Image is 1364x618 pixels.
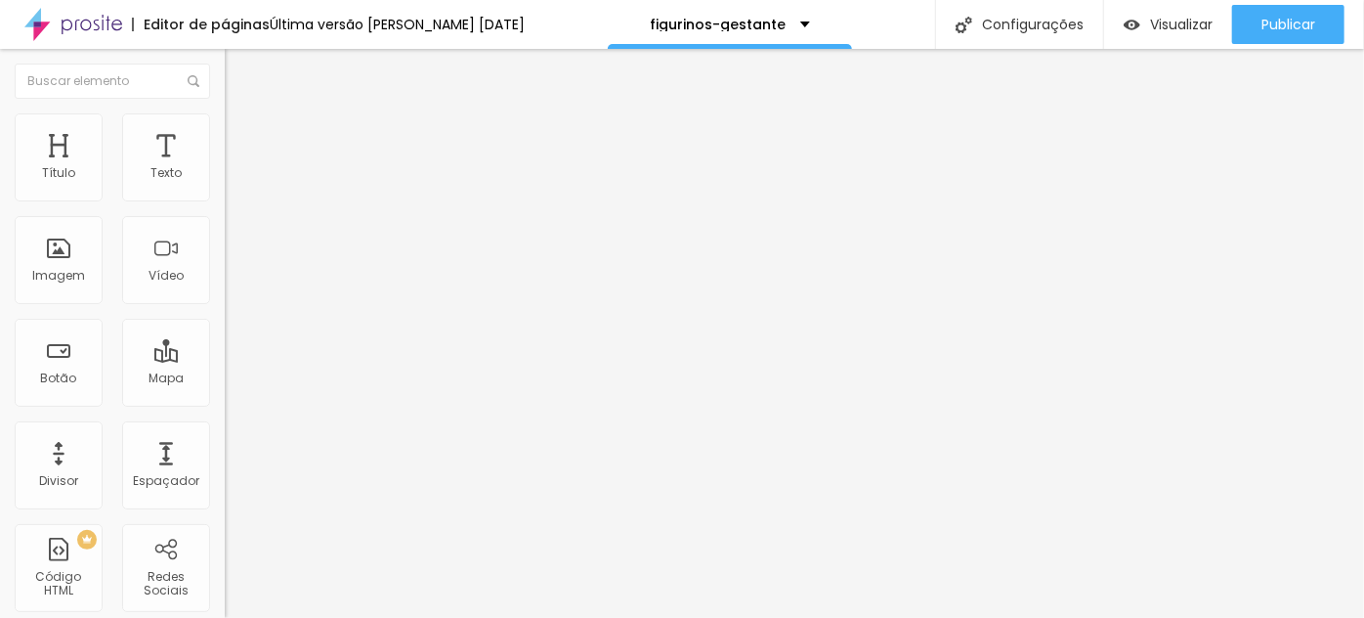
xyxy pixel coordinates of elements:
span: Publicar [1261,17,1315,32]
div: Imagem [32,269,85,283]
div: Título [42,166,75,180]
div: Última versão [PERSON_NAME] [DATE] [270,18,525,31]
span: Visualizar [1150,17,1213,32]
button: Visualizar [1104,5,1232,44]
div: Botão [41,372,77,385]
p: figurinos-gestante [650,18,786,31]
button: Publicar [1232,5,1344,44]
div: Editor de páginas [132,18,270,31]
img: Icone [956,17,972,33]
div: Vídeo [149,269,184,283]
div: Espaçador [133,474,199,488]
div: Redes Sociais [127,570,204,598]
input: Buscar elemento [15,64,210,99]
div: Texto [150,166,182,180]
iframe: Editor [225,49,1364,618]
img: Icone [188,75,199,87]
img: view-1.svg [1124,17,1140,33]
div: Código HTML [20,570,97,598]
div: Divisor [39,474,78,488]
div: Mapa [149,372,184,385]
